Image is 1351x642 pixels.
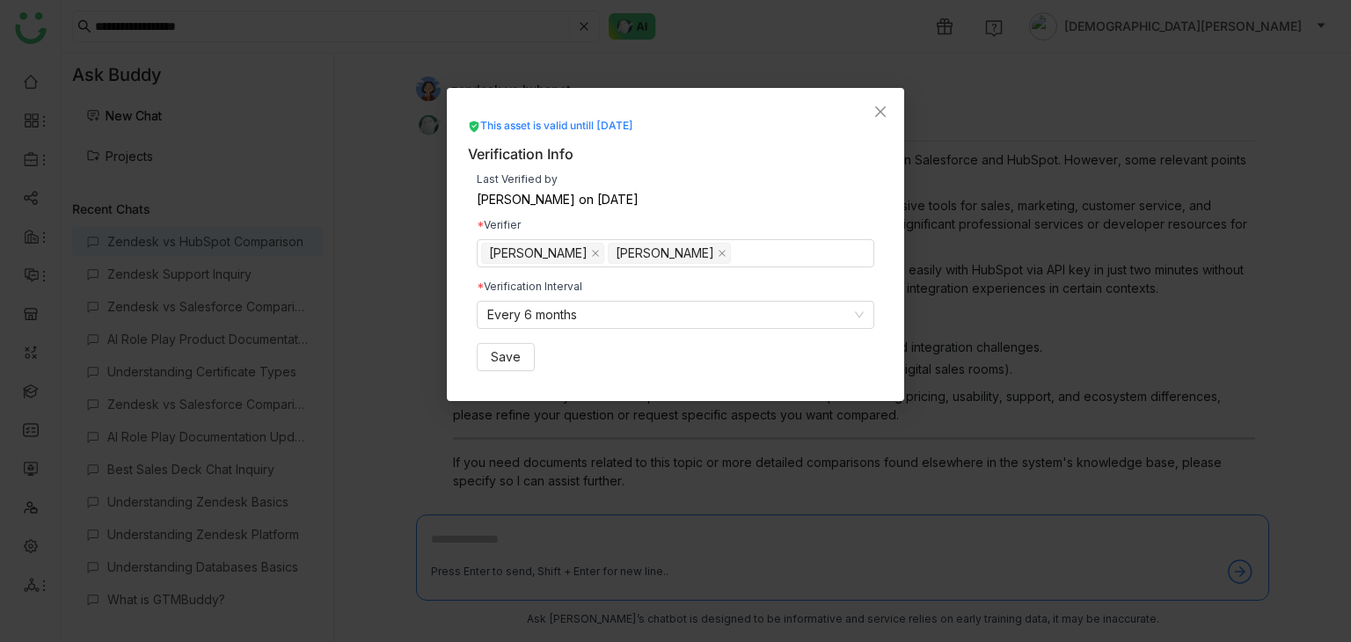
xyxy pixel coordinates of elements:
nz-select-item: Jayasree Lekkalapudi [608,243,731,264]
div: [PERSON_NAME] [616,244,714,263]
div: [PERSON_NAME] [489,244,588,263]
div: This asset is valid untill [DATE] [468,118,633,135]
div: Verification Info [468,143,883,165]
img: verified.svg [468,120,480,133]
div: Last Verified by [477,174,874,185]
button: Close [857,88,904,135]
span: Save [491,347,521,367]
nz-select-item: Every 6 months [487,302,864,328]
button: Save [477,343,535,371]
div: Verification Interval [477,281,874,292]
div: Verifier [477,220,874,230]
nz-select-item: Uday Pulasetti [481,243,604,264]
div: [PERSON_NAME] on [DATE] [477,193,874,206]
